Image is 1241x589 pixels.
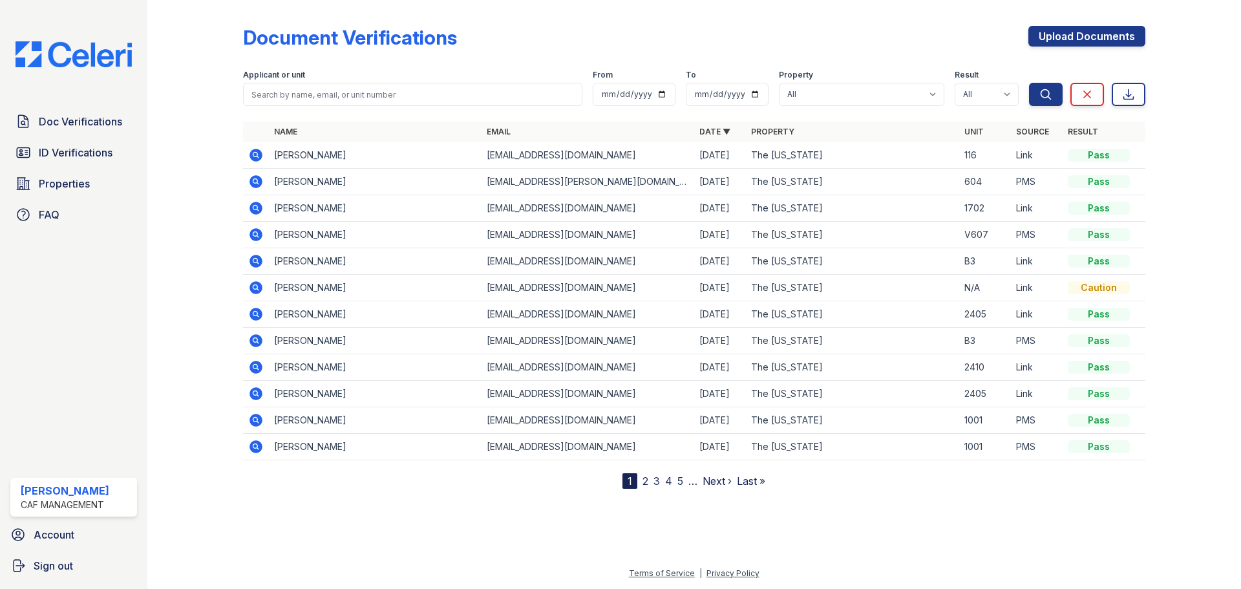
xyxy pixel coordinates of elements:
td: [EMAIL_ADDRESS][DOMAIN_NAME] [482,248,694,275]
a: ID Verifications [10,140,137,166]
a: Unit [964,127,984,136]
td: [EMAIL_ADDRESS][DOMAIN_NAME] [482,381,694,407]
div: CAF Management [21,498,109,511]
span: Properties [39,176,90,191]
a: Date ▼ [699,127,730,136]
td: [DATE] [694,328,746,354]
a: 4 [665,475,672,487]
label: Applicant or unit [243,70,305,80]
div: Pass [1068,440,1130,453]
div: 1 [622,473,637,489]
td: The [US_STATE] [746,407,959,434]
td: B3 [959,328,1011,354]
a: Result [1068,127,1098,136]
td: [DATE] [694,142,746,169]
span: Doc Verifications [39,114,122,129]
div: Pass [1068,202,1130,215]
span: Sign out [34,558,73,573]
td: The [US_STATE] [746,434,959,460]
td: Link [1011,142,1063,169]
td: V607 [959,222,1011,248]
td: The [US_STATE] [746,195,959,222]
a: Privacy Policy [706,568,759,578]
td: [EMAIL_ADDRESS][DOMAIN_NAME] [482,142,694,169]
div: Caution [1068,281,1130,294]
td: Link [1011,195,1063,222]
div: Pass [1068,334,1130,347]
td: Link [1011,381,1063,407]
td: [EMAIL_ADDRESS][DOMAIN_NAME] [482,328,694,354]
div: Pass [1068,361,1130,374]
a: 3 [653,475,660,487]
td: [PERSON_NAME] [269,169,482,195]
div: Pass [1068,175,1130,188]
div: Pass [1068,149,1130,162]
td: The [US_STATE] [746,328,959,354]
img: CE_Logo_Blue-a8612792a0a2168367f1c8372b55b34899dd931a85d93a1a3d3e32e68fde9ad4.png [5,41,142,67]
a: Account [5,522,142,548]
div: [PERSON_NAME] [21,483,109,498]
td: The [US_STATE] [746,301,959,328]
td: [PERSON_NAME] [269,328,482,354]
td: 2410 [959,354,1011,381]
label: From [593,70,613,80]
td: [DATE] [694,169,746,195]
td: [PERSON_NAME] [269,381,482,407]
td: 604 [959,169,1011,195]
span: Account [34,527,74,542]
td: The [US_STATE] [746,275,959,301]
td: [EMAIL_ADDRESS][DOMAIN_NAME] [482,195,694,222]
td: [DATE] [694,407,746,434]
td: The [US_STATE] [746,142,959,169]
td: Link [1011,275,1063,301]
div: Pass [1068,255,1130,268]
span: ID Verifications [39,145,112,160]
div: Pass [1068,414,1130,427]
a: Source [1016,127,1049,136]
td: 1001 [959,434,1011,460]
a: Property [751,127,794,136]
span: … [688,473,697,489]
td: The [US_STATE] [746,381,959,407]
td: [DATE] [694,222,746,248]
a: Name [274,127,297,136]
td: [DATE] [694,354,746,381]
td: [EMAIL_ADDRESS][PERSON_NAME][DOMAIN_NAME] [482,169,694,195]
div: Pass [1068,228,1130,241]
a: FAQ [10,202,137,228]
td: [EMAIL_ADDRESS][DOMAIN_NAME] [482,434,694,460]
td: 1702 [959,195,1011,222]
div: | [699,568,702,578]
a: Upload Documents [1028,26,1145,47]
td: [PERSON_NAME] [269,195,482,222]
td: N/A [959,275,1011,301]
td: [DATE] [694,275,746,301]
a: Email [487,127,511,136]
a: Terms of Service [629,568,695,578]
td: [PERSON_NAME] [269,407,482,434]
td: [PERSON_NAME] [269,275,482,301]
td: [DATE] [694,434,746,460]
a: Doc Verifications [10,109,137,134]
div: Document Verifications [243,26,457,49]
td: The [US_STATE] [746,248,959,275]
td: 116 [959,142,1011,169]
td: [PERSON_NAME] [269,142,482,169]
input: Search by name, email, or unit number [243,83,582,106]
td: [PERSON_NAME] [269,434,482,460]
td: PMS [1011,328,1063,354]
a: 2 [642,475,648,487]
td: Link [1011,301,1063,328]
td: [DATE] [694,301,746,328]
a: Properties [10,171,137,197]
label: Property [779,70,813,80]
a: Sign out [5,553,142,579]
td: Link [1011,354,1063,381]
td: 2405 [959,301,1011,328]
td: Link [1011,248,1063,275]
td: 2405 [959,381,1011,407]
td: [PERSON_NAME] [269,354,482,381]
div: Pass [1068,387,1130,400]
a: Next › [703,475,732,487]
